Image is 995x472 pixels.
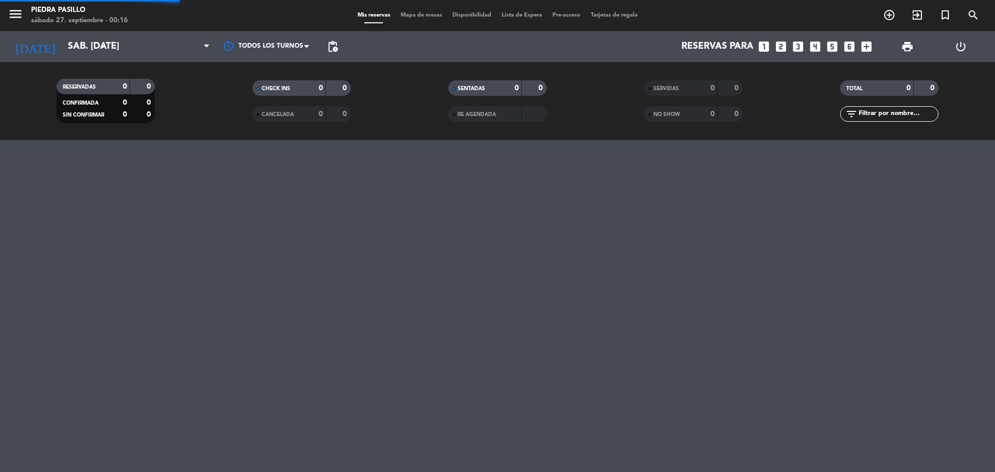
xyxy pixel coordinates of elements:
[858,108,938,120] input: Filtrar por nombre...
[774,40,788,53] i: looks_two
[458,112,496,117] span: RE AGENDADA
[911,9,923,21] i: exit_to_app
[458,86,485,91] span: SENTADAS
[653,86,679,91] span: SERVIDAS
[147,83,153,90] strong: 0
[147,111,153,118] strong: 0
[63,101,98,106] span: CONFIRMADA
[845,108,858,120] i: filter_list
[538,84,545,92] strong: 0
[319,84,323,92] strong: 0
[63,84,96,90] span: RESERVADAS
[352,12,395,18] span: Mis reservas
[343,84,349,92] strong: 0
[955,40,967,53] i: power_settings_new
[147,99,153,106] strong: 0
[395,12,447,18] span: Mapa de mesas
[757,40,771,53] i: looks_one
[343,110,349,118] strong: 0
[939,9,951,21] i: turned_in_not
[262,86,290,91] span: CHECK INS
[710,110,715,118] strong: 0
[262,112,294,117] span: CANCELADA
[906,84,911,92] strong: 0
[496,12,547,18] span: Lista de Espera
[123,99,127,106] strong: 0
[883,9,895,21] i: add_circle_outline
[930,84,936,92] strong: 0
[681,41,754,52] span: Reservas para
[586,12,643,18] span: Tarjetas de regalo
[326,40,339,53] span: pending_actions
[846,86,862,91] span: TOTAL
[123,83,127,90] strong: 0
[901,40,914,53] span: print
[860,40,873,53] i: add_box
[31,16,128,26] div: sábado 27. septiembre - 00:16
[63,112,104,118] span: SIN CONFIRMAR
[123,111,127,118] strong: 0
[96,40,109,53] i: arrow_drop_down
[734,84,741,92] strong: 0
[934,31,987,62] div: LOG OUT
[808,40,822,53] i: looks_4
[791,40,805,53] i: looks_3
[8,35,63,58] i: [DATE]
[967,9,979,21] i: search
[547,12,586,18] span: Pre-acceso
[843,40,856,53] i: looks_6
[8,6,23,22] i: menu
[515,84,519,92] strong: 0
[734,110,741,118] strong: 0
[447,12,496,18] span: Disponibilidad
[653,112,680,117] span: NO SHOW
[8,6,23,25] button: menu
[710,84,715,92] strong: 0
[319,110,323,118] strong: 0
[826,40,839,53] i: looks_5
[31,5,128,16] div: Piedra Pasillo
